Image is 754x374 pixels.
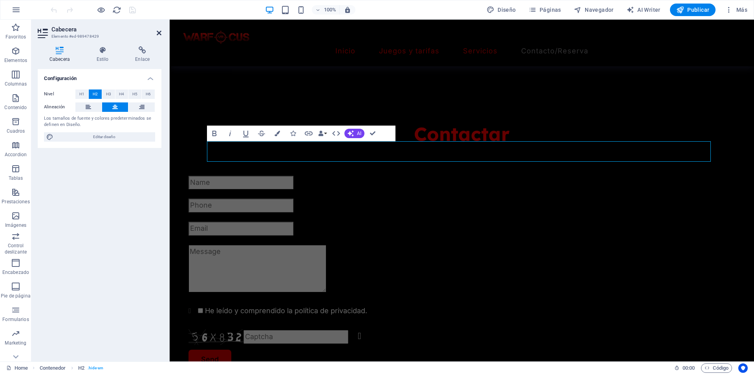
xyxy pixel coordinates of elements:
[487,6,516,14] span: Diseño
[223,126,238,141] button: Italic (Ctrl+I)
[626,6,661,14] span: AI Writer
[2,269,29,275] p: Encabezado
[701,363,732,373] button: Código
[324,5,336,15] h6: 100%
[102,89,115,99] button: H3
[38,46,85,63] h4: Cabecera
[2,199,29,205] p: Prestaciones
[112,5,121,15] button: reload
[5,222,26,228] p: Imágenes
[525,4,564,16] button: Páginas
[5,151,27,158] p: Accordion
[51,26,161,33] h2: Cabecera
[244,102,340,126] span: Contactar
[270,126,285,141] button: Colors
[119,89,124,99] span: H4
[344,6,351,13] i: Al redimensionar, ajustar el nivel de zoom automáticamente para ajustarse al dispositivo elegido.
[106,89,111,99] span: H3
[670,4,716,16] button: Publicar
[676,6,710,14] span: Publicar
[79,89,84,99] span: H1
[254,126,269,141] button: Strikethrough
[238,126,253,141] button: Underline (Ctrl+U)
[5,81,27,87] p: Columnas
[44,132,155,142] button: Editar diseño
[44,115,155,128] div: Los tamaños de fuente y colores predeterminados se definen en Diseño.
[51,33,146,40] h3: Elemento #ed-989478429
[128,89,141,99] button: H5
[40,363,66,373] span: Haz clic para seleccionar y doble clic para editar
[285,126,300,141] button: Icons
[96,5,106,15] button: Haz clic para salir del modo de previsualización y seguir editando
[88,363,104,373] span: . hide-sm
[623,4,664,16] button: AI Writer
[93,89,98,99] span: H2
[56,132,153,142] span: Editar diseño
[142,89,155,99] button: H6
[738,363,748,373] button: Usercentrics
[38,69,161,83] h4: Configuración
[344,129,364,138] button: AI
[688,365,689,371] span: :
[5,340,26,346] p: Marketing
[5,34,26,40] p: Favoritos
[207,126,222,141] button: Bold (Ctrl+B)
[40,363,104,373] nav: breadcrumb
[75,89,88,99] button: H1
[1,293,30,299] p: Pie de página
[574,6,614,14] span: Navegador
[4,104,27,111] p: Contenido
[2,316,29,323] p: Formularios
[89,89,102,99] button: H2
[529,6,561,14] span: Páginas
[44,89,75,99] label: Nivel
[329,126,344,141] button: HTML
[146,89,151,99] span: H6
[6,363,28,373] a: Haz clic para cancelar la selección y doble clic para abrir páginas
[44,102,75,112] label: Alineación
[312,5,340,15] button: 100%
[78,363,84,373] span: Haz clic para seleccionar y doble clic para editar
[7,128,25,134] p: Cuadros
[301,126,316,141] button: Link
[683,363,695,373] span: 00 00
[123,46,161,63] h4: Enlace
[112,5,121,15] i: Volver a cargar página
[483,4,519,16] div: Diseño (Ctrl+Alt+Y)
[85,46,124,63] h4: Estilo
[571,4,617,16] button: Navegador
[317,126,328,141] button: Data Bindings
[725,6,747,14] span: Más
[9,175,23,181] p: Tablas
[705,363,728,373] span: Código
[132,89,137,99] span: H5
[674,363,695,373] h6: Tiempo de la sesión
[115,89,128,99] button: H4
[4,57,27,64] p: Elementos
[357,131,361,136] span: AI
[722,4,750,16] button: Más
[365,126,380,141] button: Confirm (Ctrl+⏎)
[483,4,519,16] button: Diseño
